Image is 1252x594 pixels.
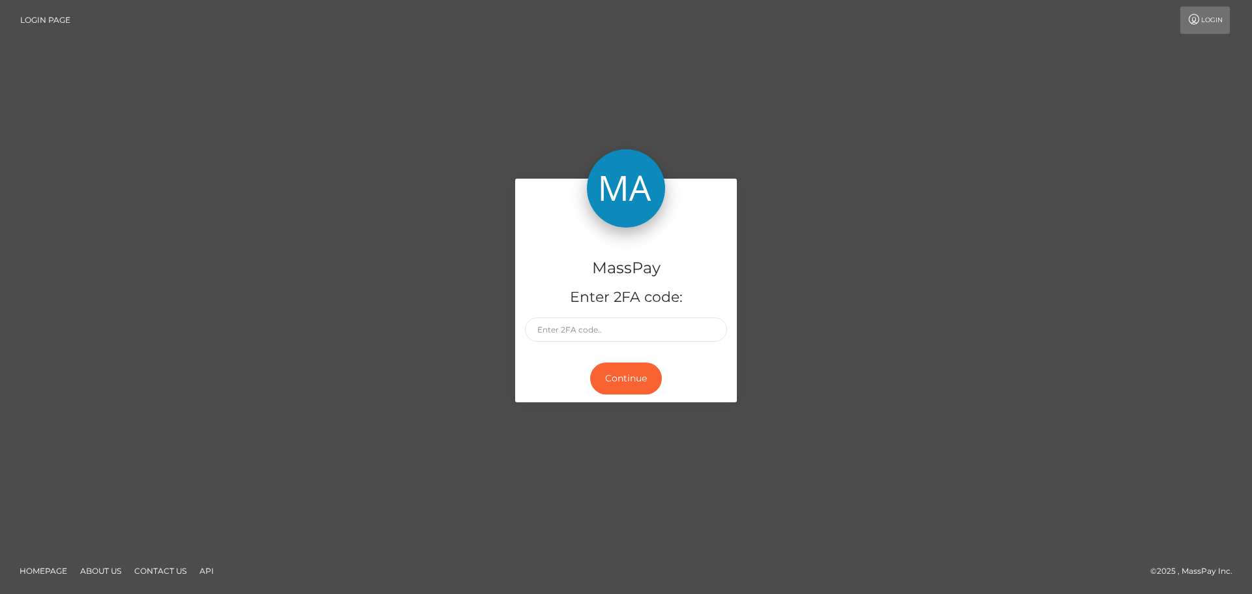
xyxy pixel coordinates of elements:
h4: MassPay [525,257,727,280]
a: Login Page [20,7,70,34]
img: MassPay [587,149,665,228]
div: © 2025 , MassPay Inc. [1150,564,1242,578]
a: Contact Us [129,561,192,581]
h5: Enter 2FA code: [525,288,727,308]
a: About Us [75,561,127,581]
a: Login [1180,7,1230,34]
button: Continue [590,363,662,394]
input: Enter 2FA code.. [525,318,727,342]
a: API [194,561,219,581]
a: Homepage [14,561,72,581]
